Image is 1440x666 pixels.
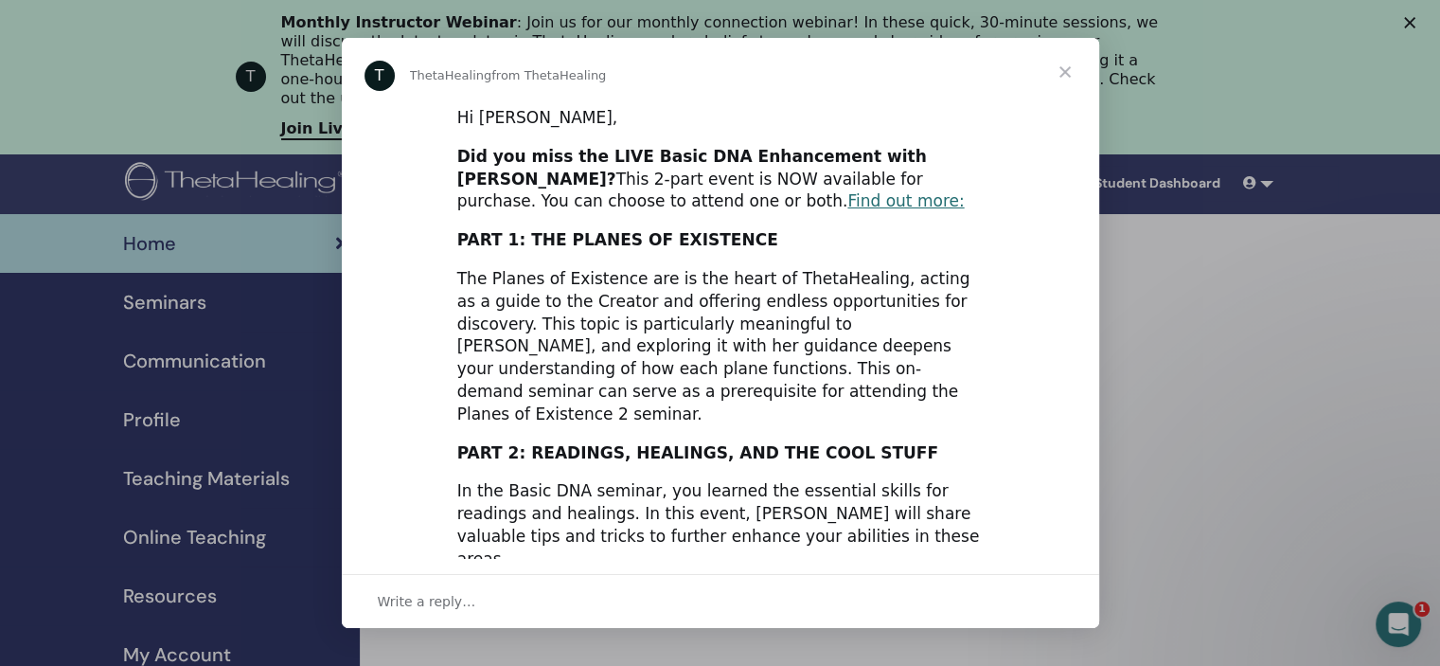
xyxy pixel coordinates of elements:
[491,68,606,82] span: from ThetaHealing
[281,119,494,140] a: Join Live or Replays Here
[457,230,778,249] b: PART 1: THE PLANES OF EXISTENCE
[378,589,476,614] span: Write a reply…
[847,191,964,210] a: Find out more:
[342,574,1099,628] div: Open conversation and reply
[281,13,517,31] b: Monthly Instructor Webinar
[1404,17,1423,28] div: Close
[457,147,927,189] b: Did you miss the LIVE Basic DNA Enhancement with [PERSON_NAME]?
[364,61,395,91] div: Profile image for ThetaHealing
[457,443,938,462] b: PART 2: READINGS, HEALINGS, AND THE COOL STUFF
[281,13,1175,108] div: : Join us for our monthly connection webinar! In these quick, 30-minute sessions, we will discuss...
[410,68,492,82] span: ThetaHealing
[236,62,266,92] div: Profile image for ThetaHealing
[457,146,984,213] div: This 2-part event is NOW available for purchase. You can choose to attend one or both.
[1031,38,1099,106] span: Close
[457,107,984,130] div: Hi [PERSON_NAME],
[457,268,984,426] div: The Planes of Existence are is the heart of ThetaHealing, acting as a guide to the Creator and of...
[457,480,984,570] div: In the Basic DNA seminar, you learned the essential skills for readings and healings. In this eve...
